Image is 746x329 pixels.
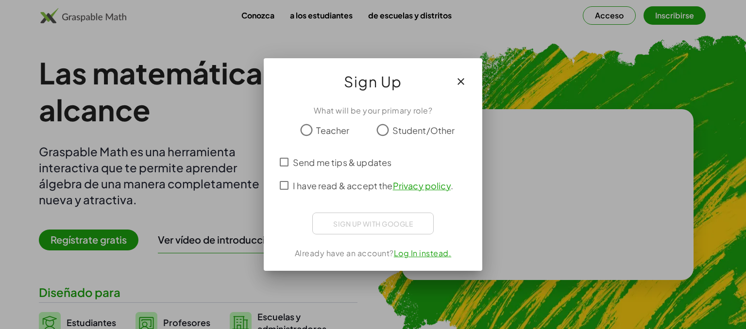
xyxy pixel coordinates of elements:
[344,70,402,93] span: Sign Up
[392,124,455,137] span: Student/Other
[316,124,349,137] span: Teacher
[394,248,452,258] a: Log In instead.
[393,180,451,191] a: Privacy policy
[293,179,453,192] span: I have read & accept the .
[293,156,391,169] span: Send me tips & updates
[275,247,471,259] div: Already have an account?
[275,105,471,116] div: What will be your primary role?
